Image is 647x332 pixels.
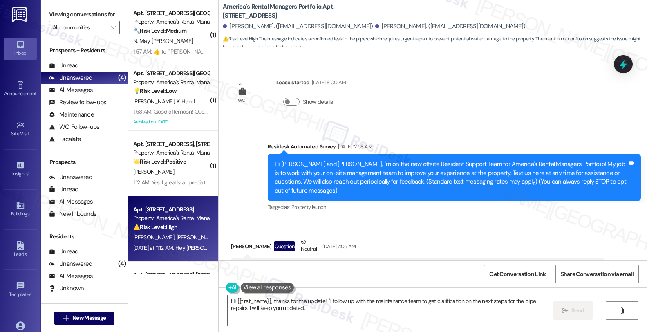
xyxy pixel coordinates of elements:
i:  [63,315,69,321]
div: [DATE] at 11:12 AM: Hey [PERSON_NAME] and [PERSON_NAME], we appreciate your text! We'll be back a... [133,244,551,251]
a: Buildings [4,198,37,220]
a: Leads [4,239,37,261]
div: Tagged as: [268,201,641,213]
textarea: Hi {{first_name}}, thanks for the update! I'll follow up with the maintenance team to get clarifi... [228,295,548,326]
span: • [36,90,38,95]
div: Property: America's Rental Managers Portfolio [133,78,209,87]
span: K. Hand [177,98,195,105]
strong: 💡 Risk Level: Low [133,87,177,94]
div: [PERSON_NAME]. ([EMAIL_ADDRESS][DOMAIN_NAME]) [375,22,526,31]
div: Apt. [STREET_ADDRESS][GEOGRAPHIC_DATA][PERSON_NAME][PERSON_NAME] [133,9,209,18]
div: [PERSON_NAME]. ([EMAIL_ADDRESS][DOMAIN_NAME]) [223,22,373,31]
span: N. May [133,37,152,45]
div: Unanswered [49,173,92,182]
div: [DATE] 7:05 AM [320,242,356,251]
button: Get Conversation Link [484,265,551,283]
div: 1:53 AM: Good afternoon! Question! I been meaning to ask this! Can we get a courtesy carpet clean... [133,108,496,115]
div: Unanswered [49,260,92,268]
div: All Messages [49,86,93,94]
div: Unread [49,247,78,256]
div: [PERSON_NAME] [231,238,604,258]
a: Inbox [4,38,37,60]
div: Unread [49,185,78,194]
div: Apt. [STREET_ADDRESS] [133,205,209,214]
div: (4) [116,72,128,84]
div: Residesk Automated Survey [268,142,641,154]
div: Unknown [49,284,84,293]
div: Unanswered [49,74,92,82]
div: Lease started [276,78,346,90]
span: [PERSON_NAME] [133,233,177,241]
i:  [619,307,625,314]
div: Apt. [STREET_ADDRESS], [STREET_ADDRESS] [133,271,209,279]
strong: ⚠️ Risk Level: High [133,223,177,231]
span: • [31,290,33,296]
div: Archived on [DATE] [132,117,210,127]
a: Insights • [4,158,37,180]
div: Property: America's Rental Managers Portfolio [133,148,209,157]
div: Escalate [49,135,81,144]
strong: 🔧 Risk Level: Medium [133,27,186,34]
div: Apt. [STREET_ADDRESS], [STREET_ADDRESS] [133,140,209,148]
div: 1:12 AM: Yes. I greatly appreciate the fast responses and the quick repairs as well. [133,179,324,186]
div: Prospects + Residents [41,46,128,55]
span: Share Conversation via email [561,270,634,278]
div: [DATE] 12:58 AM [336,142,372,151]
span: [PERSON_NAME] [133,168,174,175]
label: Show details [303,98,333,106]
div: New Inbounds [49,210,96,218]
span: [PERSON_NAME] [177,233,217,241]
a: Templates • [4,279,37,301]
div: Maintenance [49,110,94,119]
div: Neutral [299,238,318,255]
a: Site Visit • [4,118,37,140]
span: • [29,130,31,135]
span: [PERSON_NAME] [133,98,177,105]
div: All Messages [49,272,93,280]
strong: 🌟 Risk Level: Positive [133,158,186,165]
span: Send [571,306,584,315]
div: WO Follow-ups [49,123,99,131]
i:  [562,307,568,314]
div: Apt. [STREET_ADDRESS][GEOGRAPHIC_DATA][STREET_ADDRESS] [133,69,209,78]
span: Get Conversation Link [489,270,546,278]
div: Property: America's Rental Managers Portfolio [133,18,209,26]
b: America's Rental Managers Portfolio: Apt. [STREET_ADDRESS] [223,2,386,20]
div: (4) [116,258,128,270]
img: ResiDesk Logo [12,7,29,22]
i:  [111,24,115,31]
span: • [28,170,29,175]
span: Property launch [291,204,326,211]
label: Viewing conversations for [49,8,120,21]
button: New Message [54,312,115,325]
div: Unread [49,61,78,70]
div: Property: America's Rental Managers Portfolio [133,214,209,222]
span: : The message indicates a confirmed leak in the pipes, which requires urgent repair to prevent po... [223,35,647,52]
div: All Messages [49,197,93,206]
strong: ⚠️ Risk Level: High [223,36,258,42]
div: Question [274,241,296,251]
div: WO [238,96,246,105]
span: [PERSON_NAME] [152,37,193,45]
button: Share Conversation via email [555,265,639,283]
div: Hi [PERSON_NAME] and [PERSON_NAME], I'm on the new offsite Resident Support Team for America's Re... [275,160,628,195]
button: Send [553,301,593,320]
div: Residents [41,232,128,241]
div: Prospects [41,158,128,166]
div: Review follow-ups [49,98,106,107]
div: [DATE] 8:00 AM [310,78,346,87]
input: All communities [53,21,107,34]
span: New Message [72,314,106,322]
